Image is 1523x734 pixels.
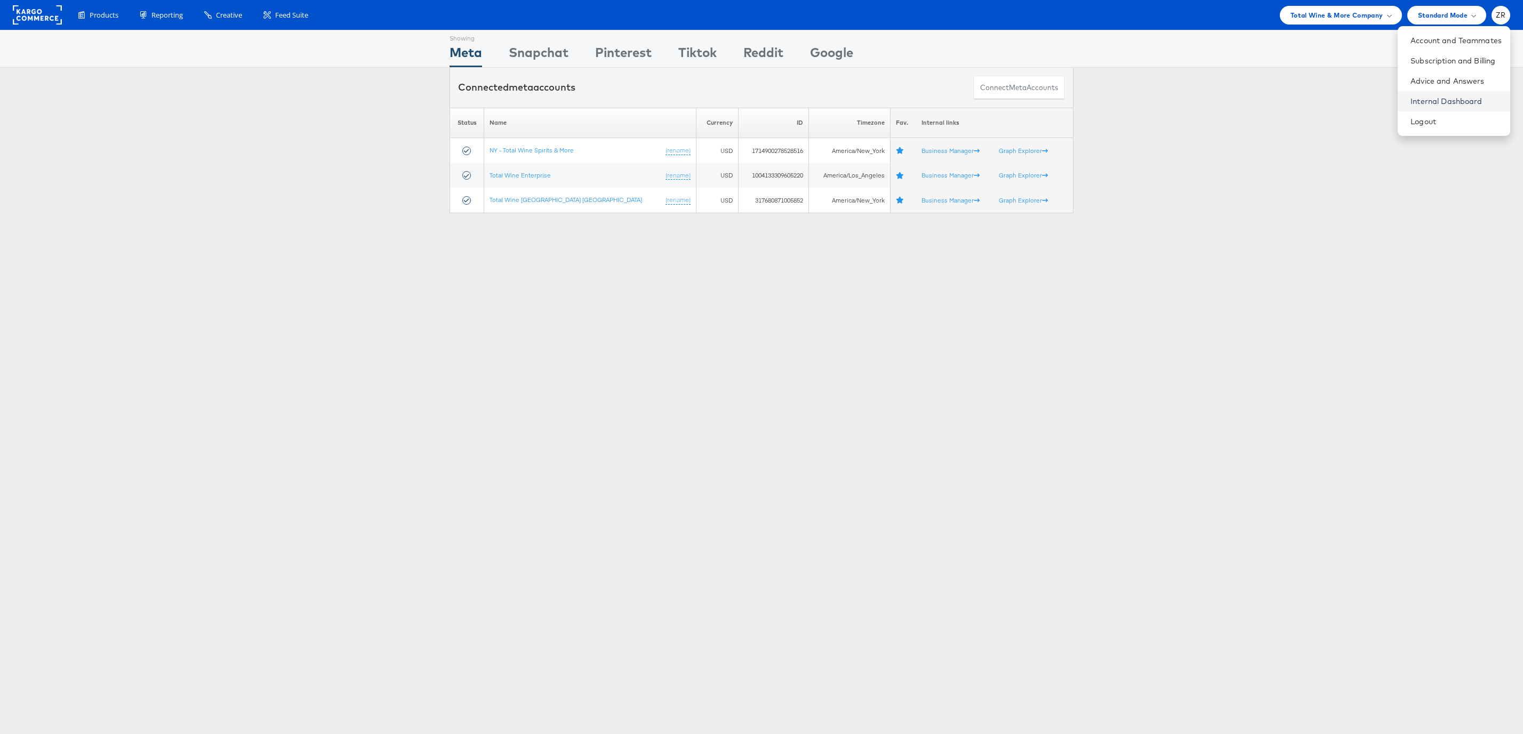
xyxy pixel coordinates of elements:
[1410,96,1502,107] a: Internal Dashboard
[595,43,652,67] div: Pinterest
[509,81,533,93] span: meta
[450,108,484,138] th: Status
[739,188,809,213] td: 317680871005852
[1410,55,1502,66] a: Subscription and Billing
[275,10,308,20] span: Feed Suite
[808,108,890,138] th: Timezone
[921,196,980,204] a: Business Manager
[999,171,1048,179] a: Graph Explorer
[1290,10,1383,21] span: Total Wine & More Company
[490,196,642,204] a: Total Wine [GEOGRAPHIC_DATA] [GEOGRAPHIC_DATA]
[739,108,809,138] th: ID
[999,196,1048,204] a: Graph Explorer
[1418,10,1468,21] span: Standard Mode
[458,80,575,94] div: Connected accounts
[1410,35,1502,46] a: Account and Teammates
[739,138,809,163] td: 1714900278528516
[696,163,739,188] td: USD
[743,43,783,67] div: Reddit
[509,43,568,67] div: Snapchat
[490,146,574,154] a: NY - Total Wine Spirits & More
[216,10,242,20] span: Creative
[1496,12,1506,19] span: ZR
[999,147,1048,155] a: Graph Explorer
[450,43,482,67] div: Meta
[696,108,739,138] th: Currency
[666,171,691,180] a: (rename)
[1410,76,1502,86] a: Advice and Answers
[450,30,482,43] div: Showing
[810,43,853,67] div: Google
[490,171,551,179] a: Total Wine Enterprise
[696,138,739,163] td: USD
[973,76,1065,100] button: ConnectmetaAccounts
[808,188,890,213] td: America/New_York
[666,196,691,205] a: (rename)
[921,171,980,179] a: Business Manager
[151,10,183,20] span: Reporting
[808,163,890,188] td: America/Los_Angeles
[921,147,980,155] a: Business Manager
[90,10,118,20] span: Products
[808,138,890,163] td: America/New_York
[739,163,809,188] td: 1004133309605220
[696,188,739,213] td: USD
[1009,83,1027,93] span: meta
[484,108,696,138] th: Name
[1410,116,1502,127] a: Logout
[666,146,691,155] a: (rename)
[678,43,717,67] div: Tiktok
